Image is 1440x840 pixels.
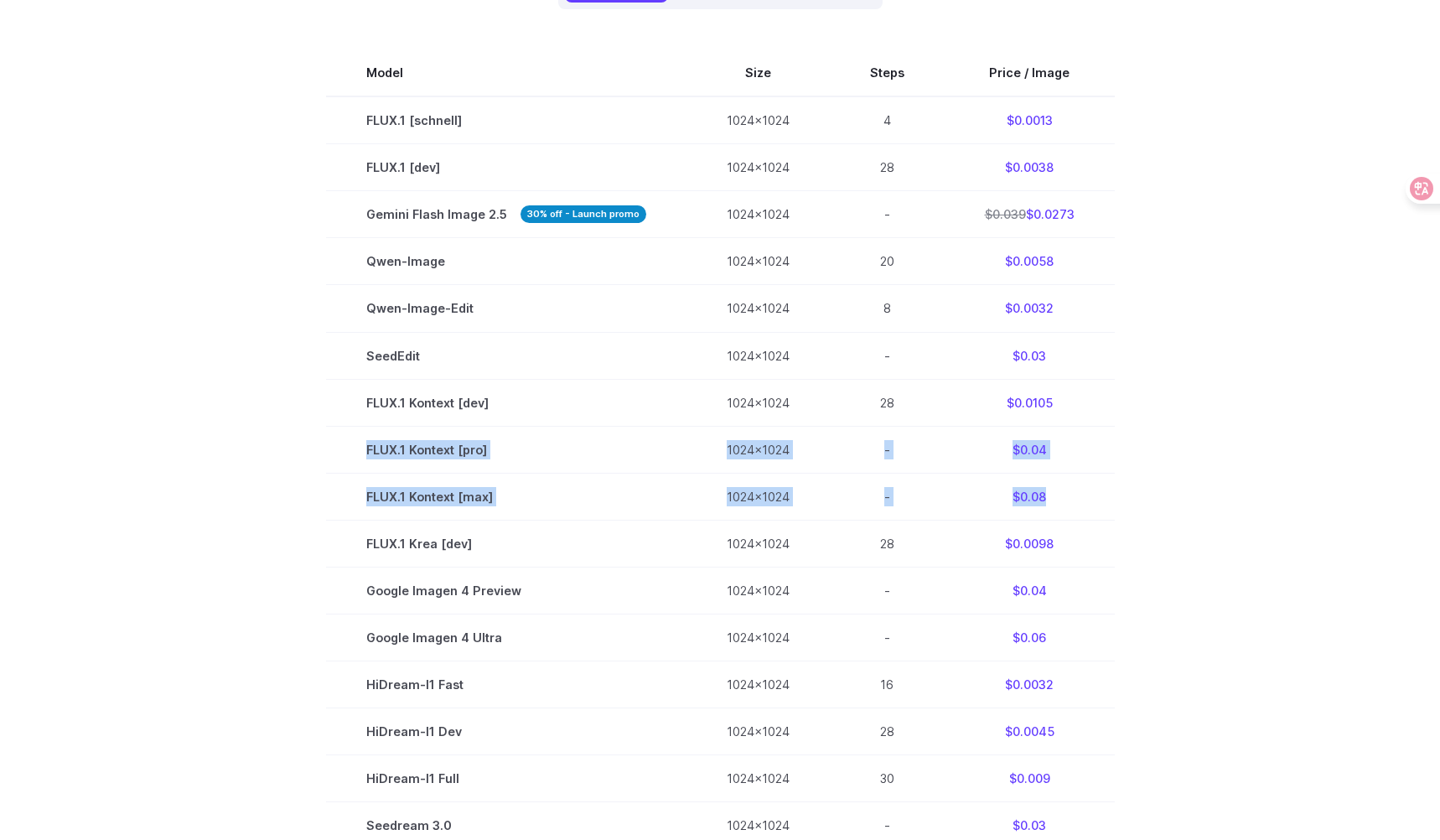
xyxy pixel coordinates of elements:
[686,96,830,144] td: 1024x1024
[830,754,945,801] td: 30
[830,473,945,520] td: -
[945,191,1115,238] td: $0.0273
[830,708,945,754] td: 28
[326,379,686,426] td: FLUX.1 Kontext [dev]
[366,205,646,224] span: Gemini Flash Image 2.5
[945,754,1115,801] td: $0.009
[521,205,646,223] strong: 30% off - Launch promo
[686,754,830,801] td: 1024x1024
[686,614,830,661] td: 1024x1024
[686,426,830,473] td: 1024x1024
[326,144,686,191] td: FLUX.1 [dev]
[830,614,945,661] td: -
[945,708,1115,754] td: $0.0045
[326,238,686,285] td: Qwen-Image
[686,49,830,96] th: Size
[830,285,945,332] td: 8
[326,520,686,567] td: FLUX.1 Krea [dev]
[830,520,945,567] td: 28
[945,379,1115,426] td: $0.0105
[830,567,945,614] td: -
[686,332,830,379] td: 1024x1024
[686,708,830,754] td: 1024x1024
[326,285,686,332] td: Qwen-Image-Edit
[686,567,830,614] td: 1024x1024
[830,332,945,379] td: -
[830,238,945,285] td: 20
[985,207,1026,221] s: $0.039
[830,49,945,96] th: Steps
[945,614,1115,661] td: $0.06
[830,144,945,191] td: 28
[686,191,830,238] td: 1024x1024
[326,661,686,708] td: HiDream-I1 Fast
[686,520,830,567] td: 1024x1024
[945,661,1115,708] td: $0.0032
[326,96,686,144] td: FLUX.1 [schnell]
[830,191,945,238] td: -
[686,379,830,426] td: 1024x1024
[326,708,686,754] td: HiDream-I1 Dev
[945,49,1115,96] th: Price / Image
[945,285,1115,332] td: $0.0032
[326,426,686,473] td: FLUX.1 Kontext [pro]
[945,238,1115,285] td: $0.0058
[945,520,1115,567] td: $0.0098
[945,96,1115,144] td: $0.0013
[945,567,1115,614] td: $0.04
[686,661,830,708] td: 1024x1024
[326,614,686,661] td: Google Imagen 4 Ultra
[686,238,830,285] td: 1024x1024
[945,473,1115,520] td: $0.08
[830,379,945,426] td: 28
[830,426,945,473] td: -
[686,285,830,332] td: 1024x1024
[945,144,1115,191] td: $0.0038
[830,96,945,144] td: 4
[686,144,830,191] td: 1024x1024
[326,754,686,801] td: HiDream-I1 Full
[326,567,686,614] td: Google Imagen 4 Preview
[945,332,1115,379] td: $0.03
[945,426,1115,473] td: $0.04
[686,473,830,520] td: 1024x1024
[830,661,945,708] td: 16
[326,473,686,520] td: FLUX.1 Kontext [max]
[326,332,686,379] td: SeedEdit
[326,49,686,96] th: Model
